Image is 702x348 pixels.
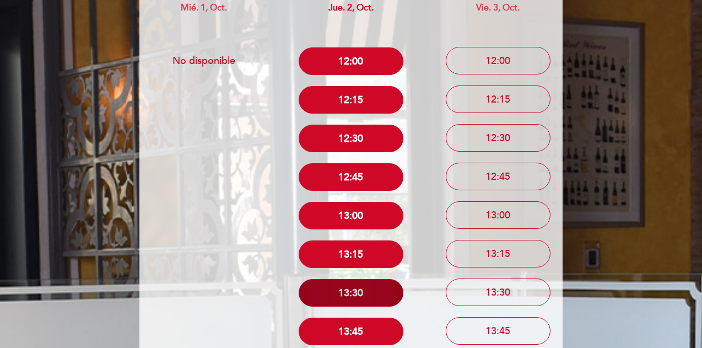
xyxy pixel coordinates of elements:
[446,47,550,74] button: 12:00
[152,47,256,74] button: No disponible
[299,240,403,268] button: 13:15
[299,86,403,114] button: 12:15
[299,318,403,345] button: 13:45
[299,47,403,75] button: 12:00
[433,2,563,14] div: vie. 3, oct.
[299,125,403,152] button: 12:30
[286,2,417,14] div: jue. 2, oct.
[446,85,550,113] button: 12:15
[446,240,550,267] button: 13:15
[446,163,550,190] button: 12:45
[446,279,550,306] button: 13:30
[139,2,269,14] div: mié. 1, oct.
[446,201,550,229] button: 13:00
[299,279,403,307] button: 13:30
[299,163,403,191] button: 12:45
[299,202,403,229] button: 13:00
[446,124,550,152] button: 12:30
[446,317,550,345] button: 13:45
